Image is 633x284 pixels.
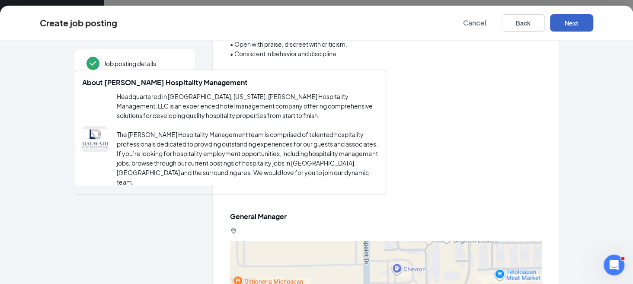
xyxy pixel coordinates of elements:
[104,109,183,118] span: Preview
[502,14,545,32] button: Back
[463,19,486,27] span: Cancel
[230,212,287,221] span: General Manager
[104,84,183,93] span: Compensation
[91,109,95,118] span: 3
[453,14,496,32] button: Cancel
[104,59,183,68] span: Job posting details
[604,255,624,275] iframe: Intercom live chat
[40,18,117,28] div: Create job posting
[91,134,95,143] span: 4
[230,227,237,234] svg: LocationPin
[88,83,98,94] svg: Checkmark
[88,58,98,69] svg: Checkmark
[550,14,593,32] button: Next
[104,134,183,143] span: Publishing options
